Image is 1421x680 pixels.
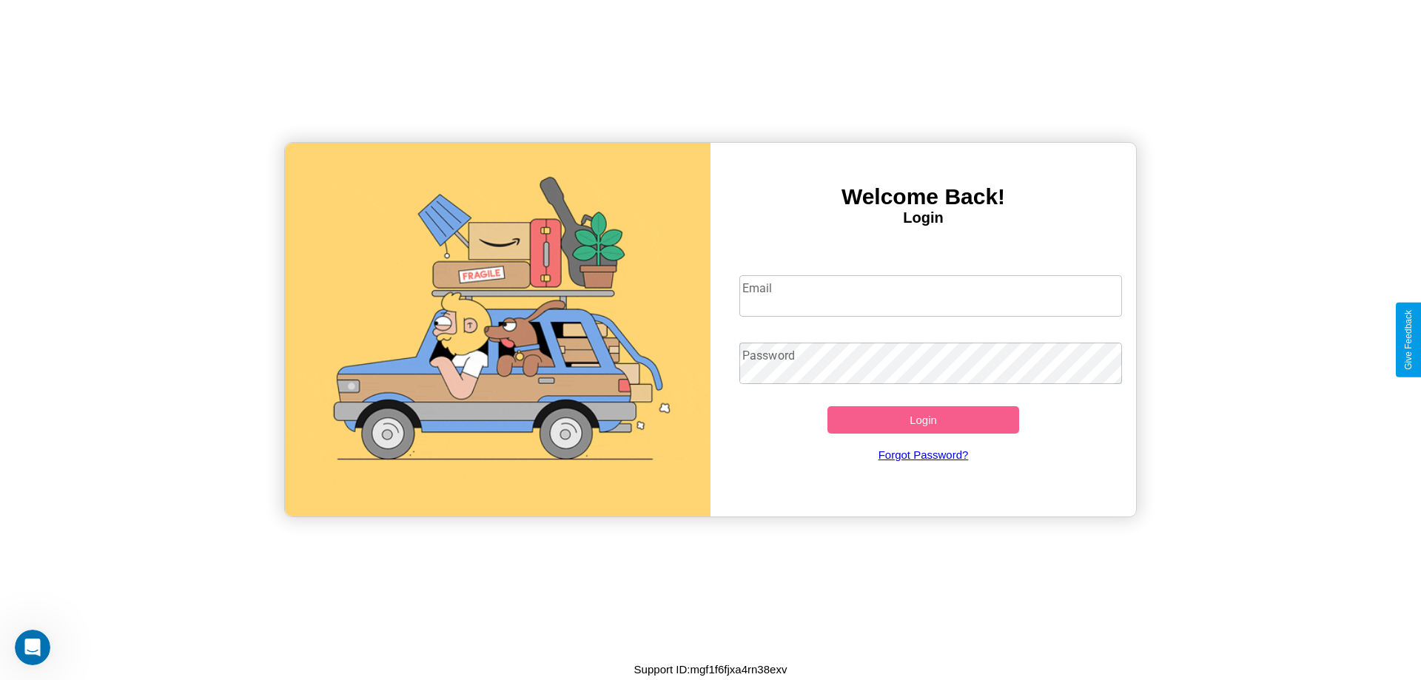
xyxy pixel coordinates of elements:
h3: Welcome Back! [710,184,1136,209]
img: gif [285,143,710,516]
iframe: Intercom live chat [15,630,50,665]
a: Forgot Password? [732,434,1115,476]
h4: Login [710,209,1136,226]
p: Support ID: mgf1f6fjxa4rn38exv [634,659,787,679]
div: Give Feedback [1403,310,1414,370]
button: Login [827,406,1019,434]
